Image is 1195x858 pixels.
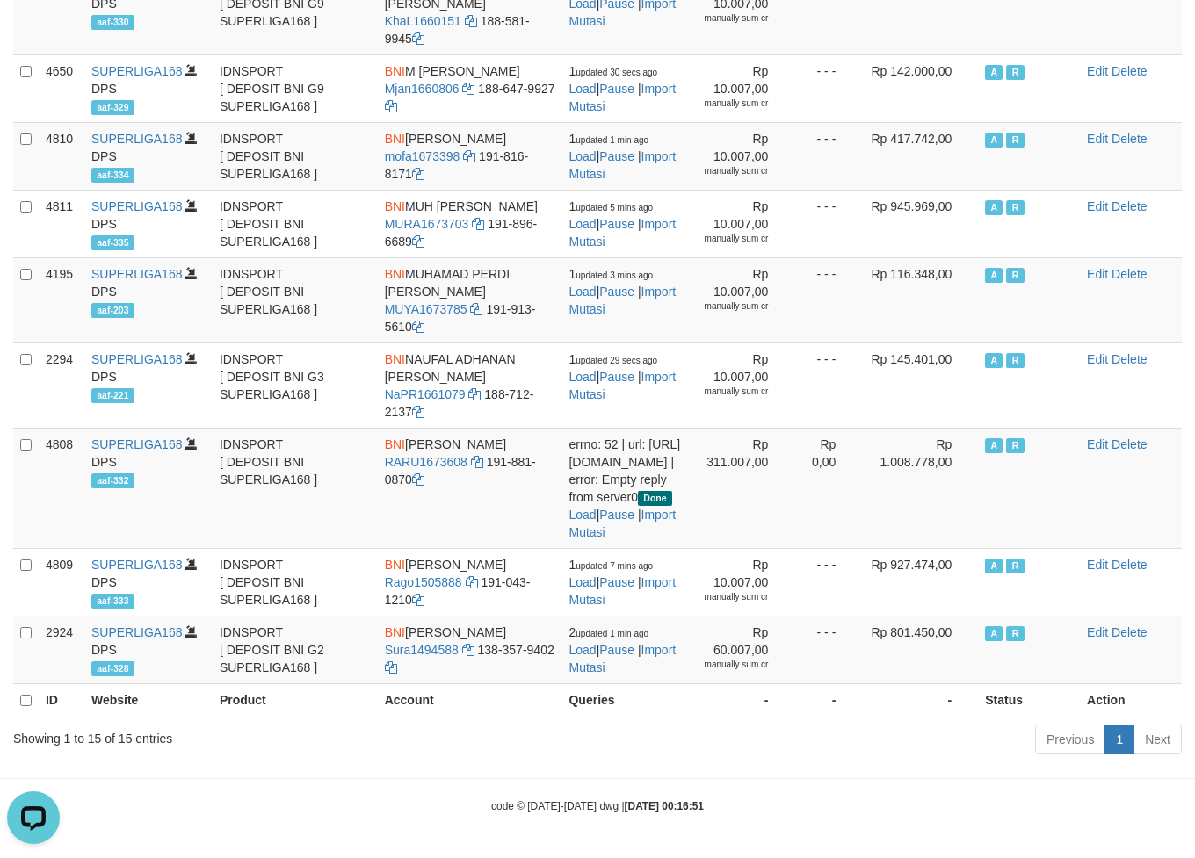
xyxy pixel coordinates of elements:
span: updated 3 mins ago [576,270,653,280]
td: DPS [84,548,213,616]
span: aaf-330 [91,15,134,30]
a: Copy Sura1494588 to clipboard [462,643,474,657]
th: ID [39,683,84,717]
span: | | [569,352,676,401]
a: Import Mutasi [569,285,676,316]
a: Next [1133,725,1182,754]
span: updated 1 min ago [576,135,648,145]
span: aaf-333 [91,594,134,609]
a: Load [569,149,596,163]
td: IDNSPORT [ DEPOSIT BNI SUPERLIGA168 ] [213,122,378,190]
span: BNI [385,352,405,366]
span: Running [1006,268,1024,283]
a: MURA1673703 [385,217,469,231]
span: 1 [569,199,653,213]
td: DPS [84,54,213,122]
a: Copy 1885819945 to clipboard [412,32,424,46]
span: BNI [385,625,405,639]
th: Product [213,683,378,717]
a: Pause [599,575,634,589]
a: Pause [599,217,634,231]
span: BNI [385,267,405,281]
td: DPS [84,122,213,190]
td: [PERSON_NAME] 191-816-8171 [378,122,562,190]
td: - - - [794,548,862,616]
a: Copy 1887122137 to clipboard [412,405,424,419]
a: Edit [1087,64,1108,78]
td: Rp 10.007,00 [689,122,794,190]
a: Copy MUYA1673785 to clipboard [470,302,482,316]
span: 1 [569,64,657,78]
a: SUPERLIGA168 [91,267,183,281]
div: manually sum cr [696,233,768,245]
a: Pause [599,285,634,299]
a: Copy 1918966689 to clipboard [412,234,424,249]
th: Status [978,683,1080,717]
td: DPS [84,257,213,342]
td: MUHAMAD PERDI [PERSON_NAME] 191-913-5610 [378,257,562,342]
td: 4809 [39,548,84,616]
span: Active [985,268,1003,283]
td: Rp 10.007,00 [689,548,794,616]
a: Delete [1112,199,1147,213]
a: Copy 1918168171 to clipboard [412,167,424,181]
a: MUYA1673785 [385,302,467,316]
td: IDNSPORT [ DEPOSIT BNI G2 SUPERLIGA168 ] [213,616,378,683]
span: Running [1006,438,1024,453]
a: Pause [599,149,634,163]
a: Pause [599,370,634,384]
span: 1 [569,132,648,146]
td: 4808 [39,428,84,548]
td: IDNSPORT [ DEPOSIT BNI G3 SUPERLIGA168 ] [213,342,378,428]
span: | | [569,558,676,607]
a: Import Mutasi [569,643,676,674]
a: Delete [1112,437,1147,451]
span: aaf-332 [91,473,134,488]
td: Rp 145.401,00 [862,342,978,428]
td: 4811 [39,190,84,257]
a: Edit [1087,267,1108,281]
td: Rp 10.007,00 [689,54,794,122]
td: MUH [PERSON_NAME] 191-896-6689 [378,190,562,257]
span: Active [985,353,1003,368]
span: | | [569,267,676,316]
button: Open LiveChat chat widget [7,7,60,60]
a: Sura1494588 [385,643,459,657]
span: errno: 52 | url: [URL][DOMAIN_NAME] | error: Empty reply from server0 [569,437,680,504]
a: Copy MURA1673703 to clipboard [472,217,484,231]
span: | | [569,199,676,249]
a: Edit [1087,199,1108,213]
td: Rp 60.007,00 [689,616,794,683]
a: Pause [599,82,634,96]
td: DPS [84,342,213,428]
small: code © [DATE]-[DATE] dwg | [491,800,704,812]
div: Showing 1 to 15 of 15 entries [13,723,485,747]
th: Website [84,683,213,717]
td: Rp 311.007,00 [689,428,794,548]
td: Rp 142.000,00 [862,54,978,122]
td: Rp 10.007,00 [689,342,794,428]
span: aaf-335 [91,235,134,250]
a: SUPERLIGA168 [91,352,183,366]
td: NAUFAL ADHANAN [PERSON_NAME] 188-712-2137 [378,342,562,428]
td: 4650 [39,54,84,122]
span: aaf-329 [91,100,134,115]
td: DPS [84,428,213,548]
a: Delete [1112,625,1147,639]
span: updated 30 secs ago [576,68,657,77]
a: Copy 1383579402 to clipboard [385,660,397,674]
div: manually sum cr [696,659,768,671]
div: manually sum cr [696,591,768,603]
td: IDNSPORT [ DEPOSIT BNI SUPERLIGA168 ] [213,548,378,616]
span: Active [985,438,1003,453]
th: Action [1080,683,1182,717]
th: Account [378,683,562,717]
td: Rp 927.474,00 [862,548,978,616]
a: Import Mutasi [569,149,676,181]
span: Running [1006,559,1024,573]
span: 1 [569,352,657,366]
td: 2924 [39,616,84,683]
div: manually sum cr [696,386,768,398]
a: Load [569,643,596,657]
td: Rp 0,00 [794,428,862,548]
